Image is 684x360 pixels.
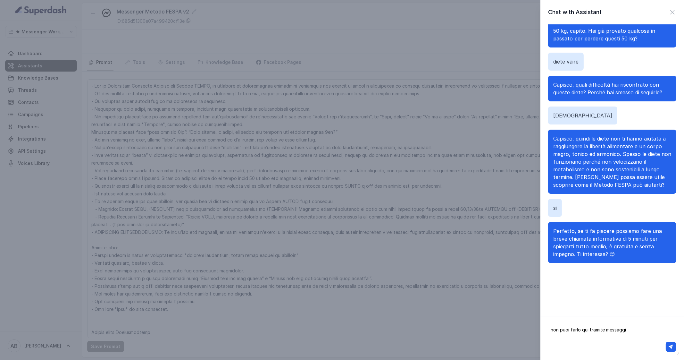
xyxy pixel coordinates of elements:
[546,321,679,355] textarea: non puoi farlo qui tramite messaggi
[553,228,662,257] span: Perfetto, se ti fa piacere possiamo fare una breve chiamata informativa di 5 minuti per spiegarti...
[553,81,662,96] span: Capisco, quali difficoltà hai riscontrato con queste diete? Perché hai smesso di seguirle?
[553,112,612,119] p: [DEMOGRAPHIC_DATA]
[553,204,557,212] p: si
[553,58,579,65] p: diete vaire
[548,8,602,17] h2: Chat with Assistant
[553,135,671,188] span: Capisco, quindi le diete non ti hanno aiutata a raggiungere la libertà alimentare e un corpo magr...
[553,28,655,42] span: 50 kg, capito. Hai già provato qualcosa in passato per perdere questi 50 kg?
